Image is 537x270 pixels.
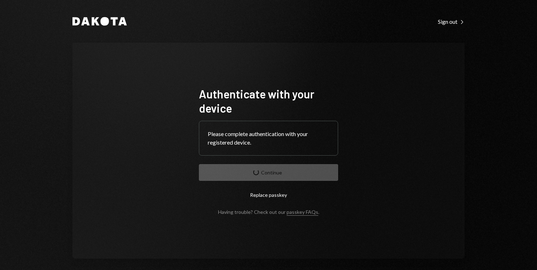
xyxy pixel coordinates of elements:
[287,209,318,216] a: passkey FAQs
[199,187,338,203] button: Replace passkey
[438,18,465,25] div: Sign out
[218,209,319,215] div: Having trouble? Check out our .
[208,130,329,147] div: Please complete authentication with your registered device.
[438,17,465,25] a: Sign out
[199,87,338,115] h1: Authenticate with your device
